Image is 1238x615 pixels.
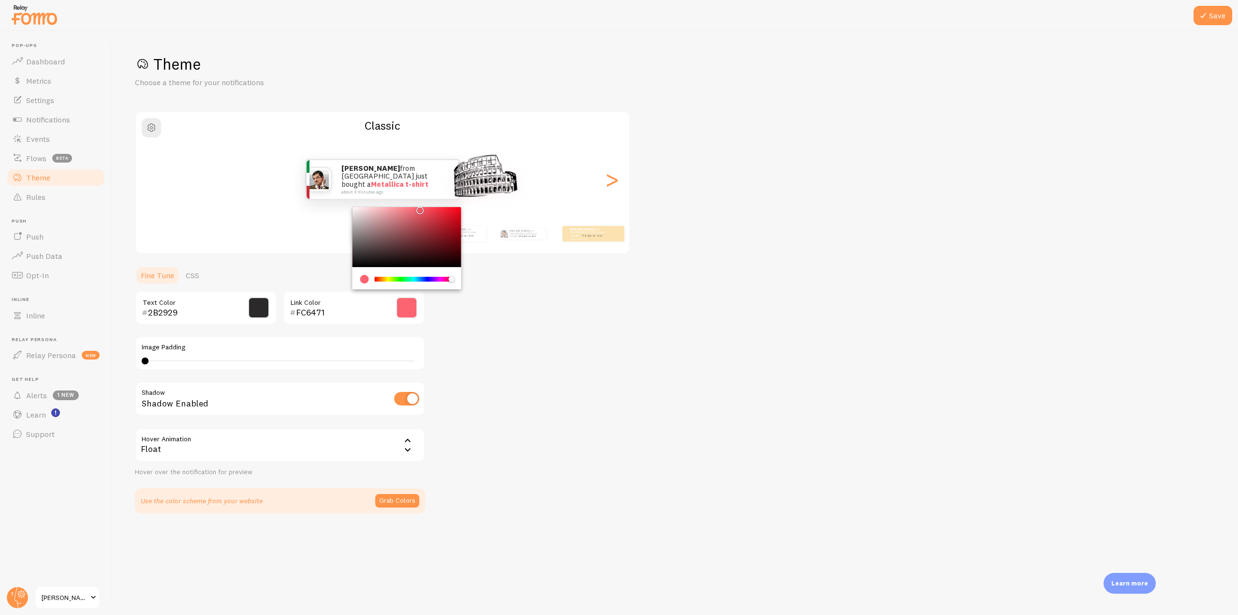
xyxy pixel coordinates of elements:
span: Support [26,429,55,439]
p: Choose a theme for your notifications [135,77,367,88]
div: Shadow Enabled [135,382,425,417]
span: beta [52,154,72,163]
span: Learn [26,410,46,420]
button: Grab Colors [375,494,419,508]
a: Flows beta [6,149,105,168]
p: Learn more [1111,579,1148,588]
span: Notifications [26,115,70,124]
span: Relay Persona [12,337,105,343]
span: Theme [26,173,50,182]
span: Pop-ups [12,43,105,49]
a: Metallica t-shirt [371,180,440,189]
strong: [PERSON_NAME] [341,164,400,173]
span: [PERSON_NAME]-test-store [42,592,88,603]
span: Relay Persona [26,350,76,360]
h1: Theme [135,54,1215,74]
p: from [GEOGRAPHIC_DATA] just bought a [442,227,482,240]
p: Use the color scheme from your website [141,496,263,506]
span: Inline [26,311,45,320]
a: Metallica t-shirt [582,234,603,238]
a: Metallica t-shirt [453,234,474,238]
img: Fomo [500,230,508,238]
span: Metrics [26,76,51,86]
span: Settings [26,95,54,105]
p: from [GEOGRAPHIC_DATA] just bought a [510,228,542,239]
a: Opt-In [6,266,105,285]
a: [PERSON_NAME]-test-store [35,586,100,609]
span: Events [26,134,50,144]
a: Theme [6,168,105,187]
strong: [PERSON_NAME] [570,227,593,231]
p: from [GEOGRAPHIC_DATA] just bought a [341,165,449,195]
span: Flows [26,153,46,163]
a: Push Data [6,246,105,266]
a: Settings [6,90,105,110]
div: current color is #FC6471 [360,275,369,284]
span: new [82,351,100,360]
a: Support [6,424,105,444]
div: Learn more [1104,573,1156,594]
span: Opt-In [26,270,49,280]
a: Dashboard [6,52,105,71]
strong: [PERSON_NAME] [510,229,529,232]
small: about 4 minutes ago [341,190,446,195]
a: Metallica t-shirt [519,235,536,238]
span: Get Help [12,376,105,383]
img: fomo-relay-logo-orange.svg [10,2,59,27]
span: Push [26,232,44,241]
svg: <p>Watch New Feature Tutorials!</p> [51,408,60,417]
a: Metrics [6,71,105,90]
div: Chrome color picker [353,207,461,289]
small: about 4 minutes ago [570,238,608,240]
label: Image Padding [142,343,418,352]
div: Hover over the notification for preview [135,468,425,477]
a: Rules [6,187,105,207]
h2: Classic [136,118,629,133]
div: Next slide [606,145,618,214]
span: Inline [12,297,105,303]
a: Fine Tune [135,266,180,285]
a: Relay Persona new [6,345,105,365]
div: Float [135,428,425,462]
a: Alerts 1 new [6,386,105,405]
a: Notifications [6,110,105,129]
a: Learn [6,405,105,424]
span: Push [12,218,105,225]
a: CSS [180,266,205,285]
span: Alerts [26,390,47,400]
p: from [GEOGRAPHIC_DATA] just bought a [570,227,609,240]
span: Push Data [26,251,62,261]
img: Fomo [309,170,329,189]
a: Events [6,129,105,149]
a: Inline [6,306,105,325]
span: Dashboard [26,57,65,66]
span: 1 new [53,390,79,400]
small: about 4 minutes ago [442,238,481,240]
span: Rules [26,192,45,202]
a: Push [6,227,105,246]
